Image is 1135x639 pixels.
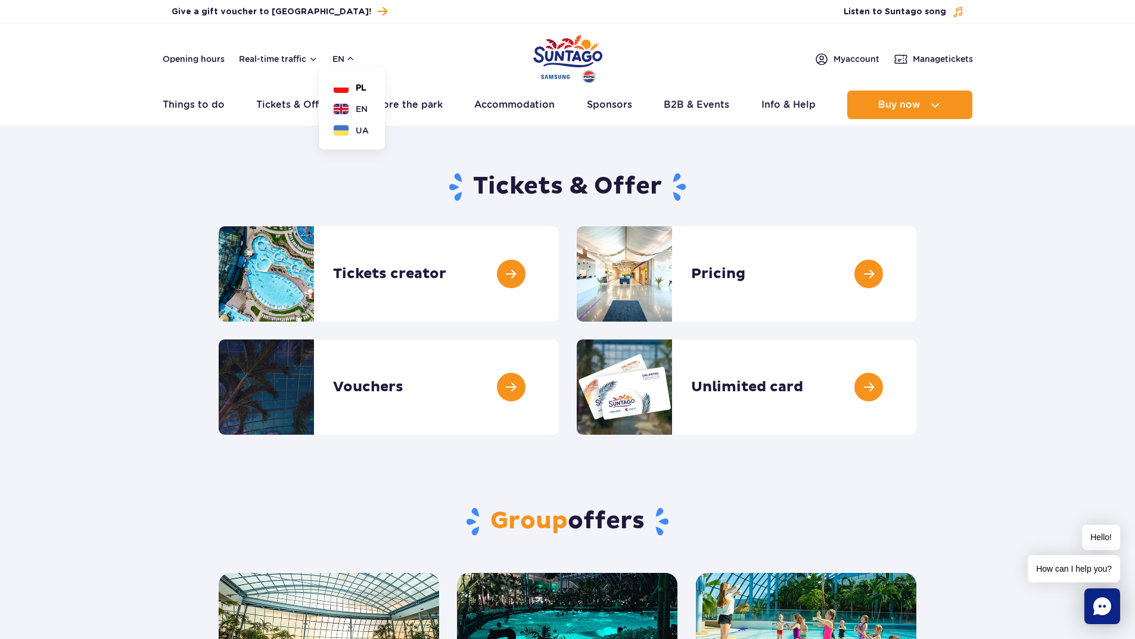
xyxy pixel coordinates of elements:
span: PL [356,82,366,93]
span: How can I help you? [1028,555,1120,582]
span: Manage tickets [913,53,973,65]
button: EN [334,103,368,115]
a: Things to do [163,91,225,119]
h1: Tickets & Offer [219,172,916,202]
span: Buy now [878,99,921,110]
span: Hello! [1082,525,1120,550]
a: Accommodation [474,91,555,119]
button: Listen to Suntago song [844,6,964,18]
dialog: Language selection dialog [319,68,385,149]
span: Give a gift voucher to [GEOGRAPHIC_DATA]! [172,6,371,18]
button: PL [334,82,366,93]
span: My account [834,53,879,65]
a: Give a gift voucher to [GEOGRAPHIC_DATA]! [172,4,387,20]
a: Park of Poland [533,30,602,85]
span: Group [490,506,568,536]
button: en [332,53,355,65]
a: Sponsors [587,91,632,119]
h2: offers [219,506,916,537]
a: Managetickets [894,52,973,66]
a: Opening hours [163,53,225,65]
button: Buy now [847,91,972,119]
span: EN [356,103,368,115]
a: Tickets & Offer [256,91,329,119]
button: UA [334,124,369,136]
a: Myaccount [814,52,879,66]
a: B2B & Events [664,91,729,119]
span: Listen to Suntago song [844,6,946,18]
span: UA [356,124,369,136]
div: Chat [1084,588,1120,624]
button: Real-time traffic [239,54,318,64]
a: Explore the park [361,91,443,119]
a: Info & Help [761,91,816,119]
